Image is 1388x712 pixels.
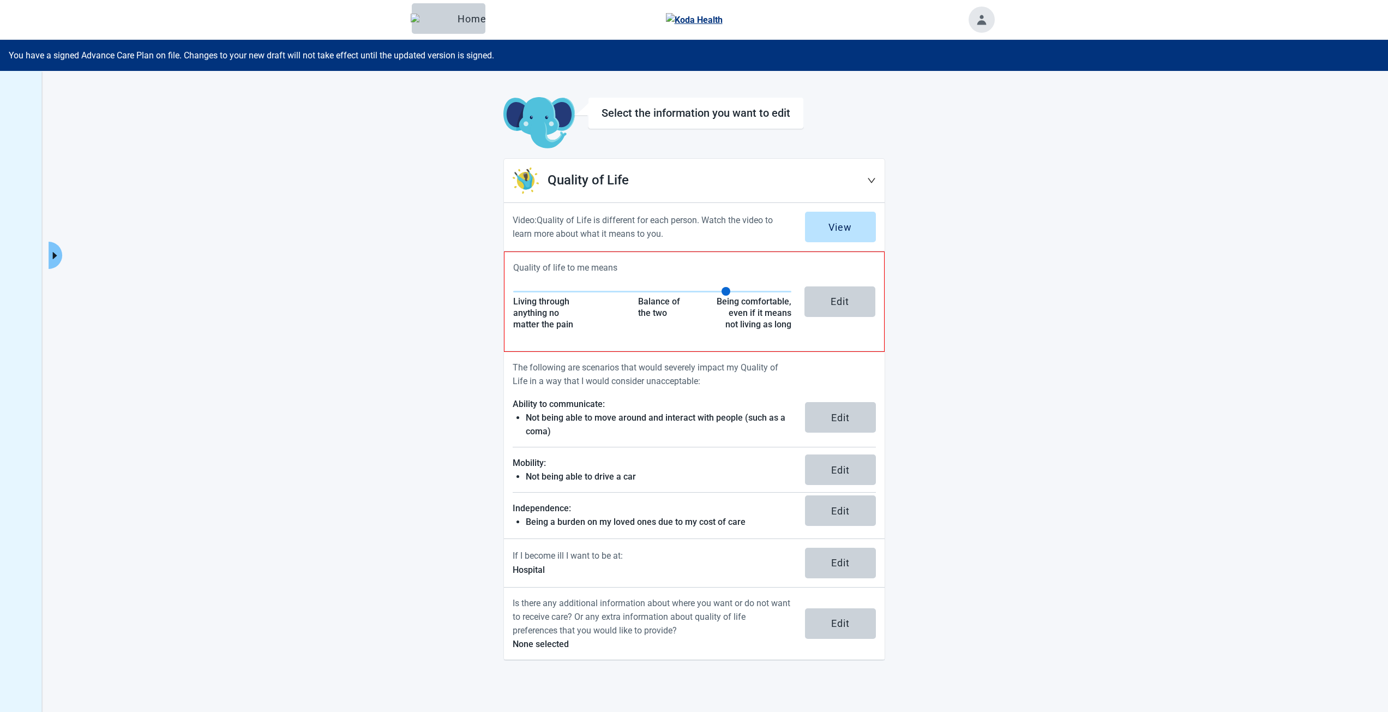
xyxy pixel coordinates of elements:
li: Not being able to drive a car [526,470,792,483]
div: Living through anything no matter the pain [513,296,573,330]
button: Edit [805,495,876,526]
p: Is there any additional information about where you want or do not want to receive care? Or any e... [513,596,792,637]
p: The following are scenarios that would severely impact my Quality of Life in a way that I would c... [513,361,792,388]
p: Independence: [513,501,792,515]
p: None selected [513,637,792,651]
button: ElephantHome [412,3,485,34]
img: Elephant [411,14,453,23]
button: Edit If I become ill I want to be at: [805,548,876,578]
p: If I become ill I want to be at: [513,549,792,563]
div: Edit [831,464,850,475]
div: Edit [831,412,850,423]
div: Edit [831,618,850,629]
div: Home [420,13,477,24]
div: Quality of Life Score [722,287,730,296]
div: Edit [831,558,850,569]
img: Koda Health [666,13,723,27]
button: Expand menu [49,242,62,269]
p: Mobility: [513,456,792,470]
button: Edit [805,454,876,485]
div: Being comfortable, even if it means not living as long [717,296,791,330]
button: Edit [805,402,876,433]
div: View [828,222,852,232]
p: Video: Quality of Life is different for each person. Watch the video to learn more about what it ... [513,213,792,241]
p: Ability to communicate: [513,397,792,411]
div: Balance of the two [638,296,680,319]
p: Hospital [513,563,792,577]
span: caret-right [50,250,60,261]
button: Toggle account menu [969,7,995,33]
span: down [867,176,876,185]
button: Edit Is there any additional information about where you want or do not want to receive care? Or ... [805,608,876,639]
div: Quality of Life [504,159,885,203]
div: Edit [831,296,849,307]
p: Quality of life to me means [513,261,791,274]
h2: Quality of Life [548,170,867,191]
button: Edit Quality of life to me means [804,286,875,317]
li: Being a burden on my loved ones due to my cost of care [526,515,792,529]
h1: Select the information you want to edit [602,106,790,119]
main: Main content [394,97,994,661]
img: Koda Elephant [503,97,575,149]
button: View Quality of Life is different for each person. Watch the video to learn more about what it me... [805,212,876,242]
div: Edit [831,505,850,516]
li: Not being able to move around and interact with people (such as a coma) [526,411,792,438]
